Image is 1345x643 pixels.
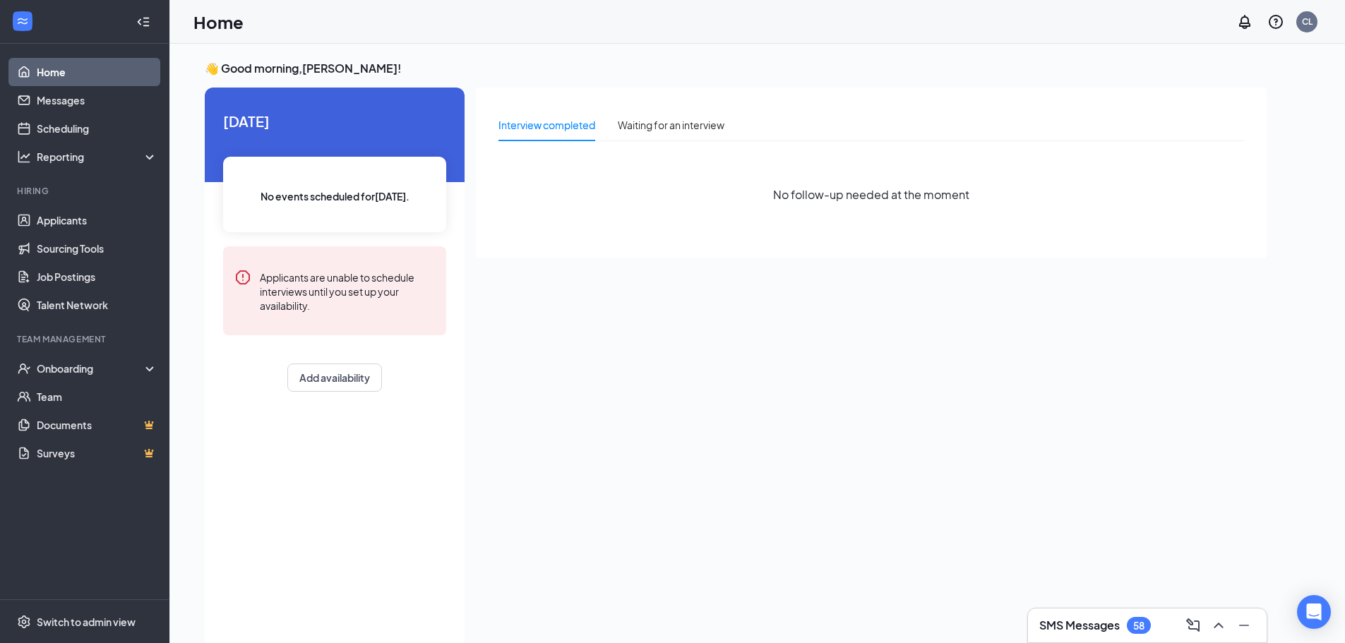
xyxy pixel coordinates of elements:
[17,333,155,345] div: Team Management
[16,14,30,28] svg: WorkstreamLogo
[773,186,969,203] span: No follow-up needed at the moment
[1210,617,1227,634] svg: ChevronUp
[37,411,157,439] a: DocumentsCrown
[205,61,1267,76] h3: 👋 Good morning, [PERSON_NAME] !
[1302,16,1313,28] div: CL
[37,383,157,411] a: Team
[618,117,724,133] div: Waiting for an interview
[1267,13,1284,30] svg: QuestionInfo
[193,10,244,34] h1: Home
[37,361,145,375] div: Onboarding
[37,150,158,164] div: Reporting
[37,114,157,143] a: Scheduling
[1233,614,1255,637] button: Minimize
[37,234,157,263] a: Sourcing Tools
[1039,618,1120,633] h3: SMS Messages
[260,269,435,313] div: Applicants are unable to schedule interviews until you set up your availability.
[1297,595,1331,629] div: Open Intercom Messenger
[37,615,136,629] div: Switch to admin view
[17,361,31,375] svg: UserCheck
[37,86,157,114] a: Messages
[37,439,157,467] a: SurveysCrown
[498,117,595,133] div: Interview completed
[234,269,251,286] svg: Error
[17,150,31,164] svg: Analysis
[17,185,155,197] div: Hiring
[37,206,157,234] a: Applicants
[1185,617,1202,634] svg: ComposeMessage
[1133,620,1144,632] div: 58
[261,188,410,204] span: No events scheduled for [DATE] .
[37,58,157,86] a: Home
[1236,617,1253,634] svg: Minimize
[1236,13,1253,30] svg: Notifications
[287,363,382,392] button: Add availability
[37,263,157,291] a: Job Postings
[1207,614,1230,637] button: ChevronUp
[136,15,150,29] svg: Collapse
[223,110,446,132] span: [DATE]
[17,615,31,629] svg: Settings
[1182,614,1204,637] button: ComposeMessage
[37,291,157,319] a: Talent Network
